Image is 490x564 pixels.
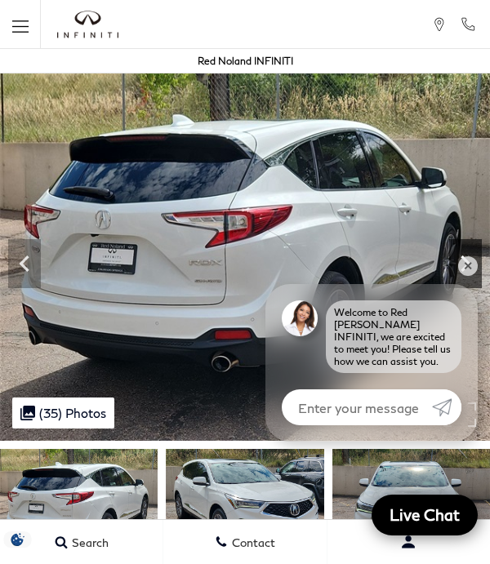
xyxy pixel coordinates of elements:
[449,239,482,288] div: Next
[198,55,293,67] a: Red Noland INFINITI
[432,389,461,425] a: Submit
[381,504,468,525] span: Live Chat
[327,522,490,562] button: Open user profile menu
[12,397,114,429] div: (35) Photos
[8,239,41,288] div: Previous
[228,535,275,549] span: Contact
[372,495,478,535] a: Live Chat
[460,17,476,32] a: Call Red Noland INFINITI
[282,300,318,336] img: Agent profile photo
[282,389,432,425] input: Enter your message
[326,300,461,373] div: Welcome to Red [PERSON_NAME] INFINITI, we are excited to meet you! Please tell us how we can assi...
[57,11,118,38] img: INFINITI
[68,535,109,549] span: Search
[57,11,118,38] a: infiniti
